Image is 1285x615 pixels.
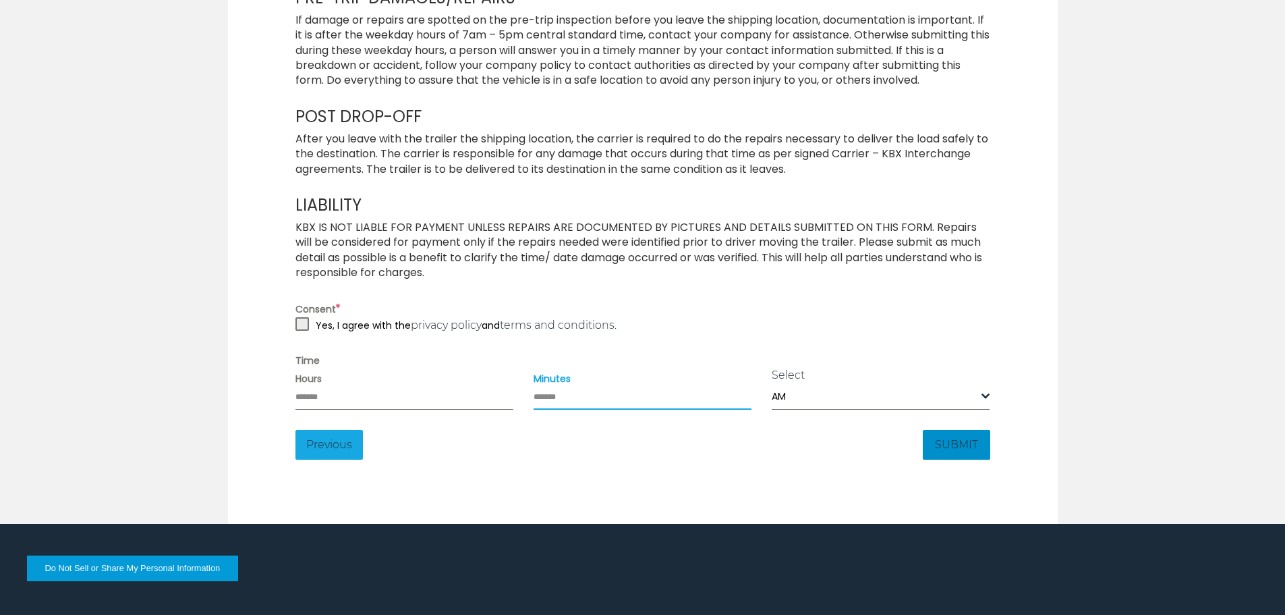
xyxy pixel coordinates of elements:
[295,430,363,460] button: hiddenPrevious
[930,437,983,453] span: SUBMIT
[295,13,990,88] h3: If damage or repairs are spotted on the pre-trip inspection before you leave the shipping locatio...
[500,319,617,331] a: terms and conditions.
[295,132,990,177] h3: After you leave with the trailer the shipping location, the carrier is required to do the repairs...
[772,369,805,381] a: Select
[772,383,990,410] span: AM
[302,437,356,453] span: Previous
[295,109,990,125] h2: POST DROP-OFF
[295,197,990,213] h2: LIABILITY
[295,301,990,317] label: Consent
[295,220,990,281] h3: KBX IS NOT LIABLE FOR PAYMENT UNLESS REPAIRS ARE DOCUMENTED BY PICTURES AND DETAILS SUBMITTED ON ...
[27,556,238,581] button: Do Not Sell or Share My Personal Information
[295,354,990,367] label: Time
[411,319,482,331] a: privacy policy
[772,383,981,409] span: AM
[923,430,990,460] button: hiddenhiddenSUBMIT
[316,317,617,333] p: Yes, I agree with the and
